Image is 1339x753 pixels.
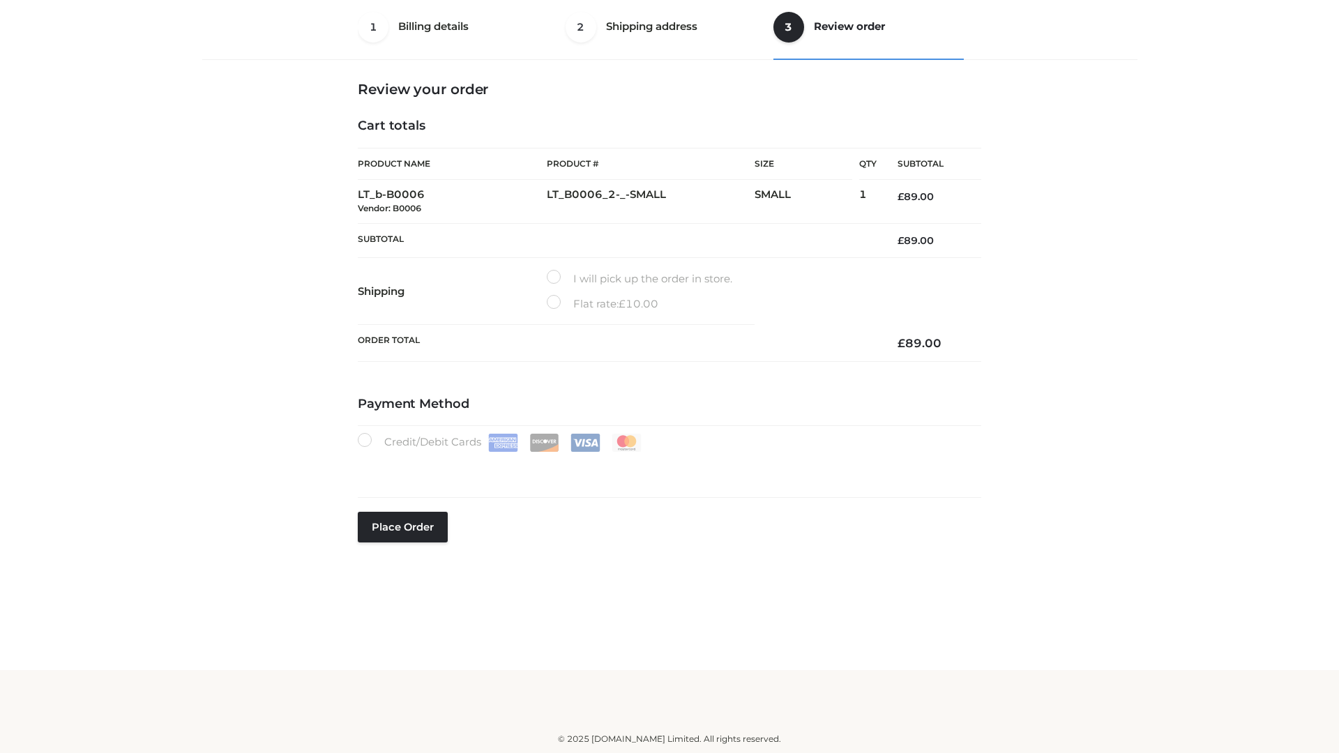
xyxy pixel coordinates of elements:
[898,234,904,247] span: £
[859,148,877,180] th: Qty
[898,190,904,203] span: £
[619,297,658,310] bdi: 10.00
[358,119,981,134] h4: Cart totals
[898,336,905,350] span: £
[358,512,448,542] button: Place order
[755,180,859,224] td: SMALL
[358,397,981,412] h4: Payment Method
[547,270,732,288] label: I will pick up the order in store.
[529,434,559,452] img: Discover
[358,81,981,98] h3: Review your order
[358,203,421,213] small: Vendor: B0006
[570,434,600,452] img: Visa
[358,180,547,224] td: LT_b-B0006
[898,336,941,350] bdi: 89.00
[358,223,877,257] th: Subtotal
[488,434,518,452] img: Amex
[547,180,755,224] td: LT_B0006_2-_-SMALL
[547,295,658,313] label: Flat rate:
[547,148,755,180] th: Product #
[877,149,981,180] th: Subtotal
[898,234,934,247] bdi: 89.00
[366,459,973,474] iframe: Secure card payment input frame
[358,325,877,362] th: Order Total
[619,297,626,310] span: £
[859,180,877,224] td: 1
[358,258,547,325] th: Shipping
[898,190,934,203] bdi: 89.00
[755,149,852,180] th: Size
[612,434,642,452] img: Mastercard
[207,732,1132,746] div: © 2025 [DOMAIN_NAME] Limited. All rights reserved.
[358,148,547,180] th: Product Name
[358,433,643,452] label: Credit/Debit Cards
